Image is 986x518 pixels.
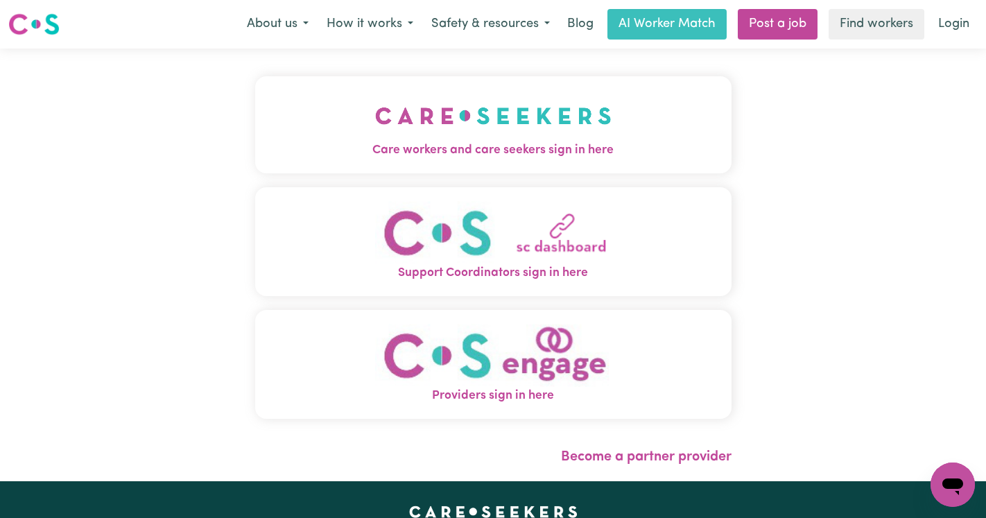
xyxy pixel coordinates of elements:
a: Find workers [829,9,924,40]
iframe: Button to launch messaging window [931,463,975,507]
a: AI Worker Match [607,9,727,40]
a: Blog [559,9,602,40]
button: Providers sign in here [255,310,732,419]
button: About us [238,10,318,39]
span: Care workers and care seekers sign in here [255,141,732,159]
a: Login [930,9,978,40]
a: Post a job [738,9,818,40]
button: Support Coordinators sign in here [255,187,732,296]
button: Safety & resources [422,10,559,39]
span: Providers sign in here [255,387,732,405]
img: Careseekers logo [8,12,60,37]
span: Support Coordinators sign in here [255,264,732,282]
a: Become a partner provider [561,450,732,464]
a: Careseekers logo [8,8,60,40]
a: Careseekers home page [409,506,578,517]
button: How it works [318,10,422,39]
button: Care workers and care seekers sign in here [255,76,732,173]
